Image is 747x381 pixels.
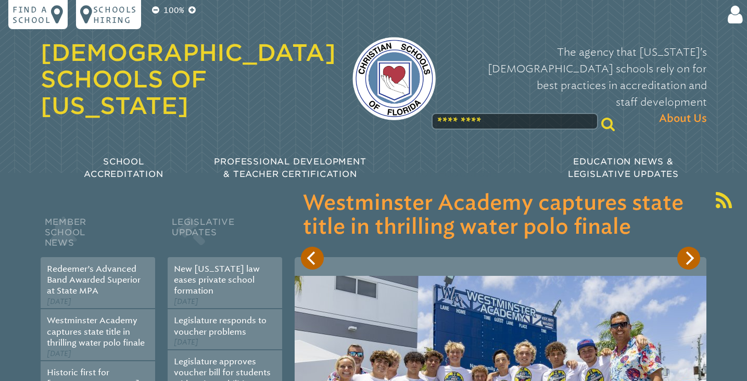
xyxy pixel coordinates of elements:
span: School Accreditation [84,157,163,179]
a: Redeemer’s Advanced Band Awarded Superior at State MPA [47,264,141,296]
a: New [US_STATE] law eases private school formation [174,264,260,296]
span: Meetings & Workshops for Educators [394,157,521,179]
p: Find a school [12,4,51,25]
p: The agency that [US_STATE]’s [DEMOGRAPHIC_DATA] schools rely on for best practices in accreditati... [452,44,707,127]
span: [DATE] [47,349,71,358]
span: Education News & Legislative Updates [568,157,679,179]
button: Previous [301,247,324,270]
p: Schools Hiring [93,4,137,25]
span: [DATE] [174,338,198,347]
span: Professional Development & Teacher Certification [214,157,366,179]
h2: Member School News [41,214,155,257]
h2: Legislative Updates [168,214,282,257]
span: [DATE] [174,297,198,306]
button: Next [677,247,700,270]
span: [DATE] [47,297,71,306]
p: 100% [161,4,186,17]
a: Westminster Academy captures state title in thrilling water polo finale [47,315,145,348]
a: [DEMOGRAPHIC_DATA] Schools of [US_STATE] [41,39,336,119]
h3: Westminster Academy captures state title in thrilling water polo finale [303,192,698,239]
img: csf-logo-web-colors.png [352,37,436,120]
span: About Us [659,110,707,127]
a: Legislature responds to voucher problems [174,315,267,336]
